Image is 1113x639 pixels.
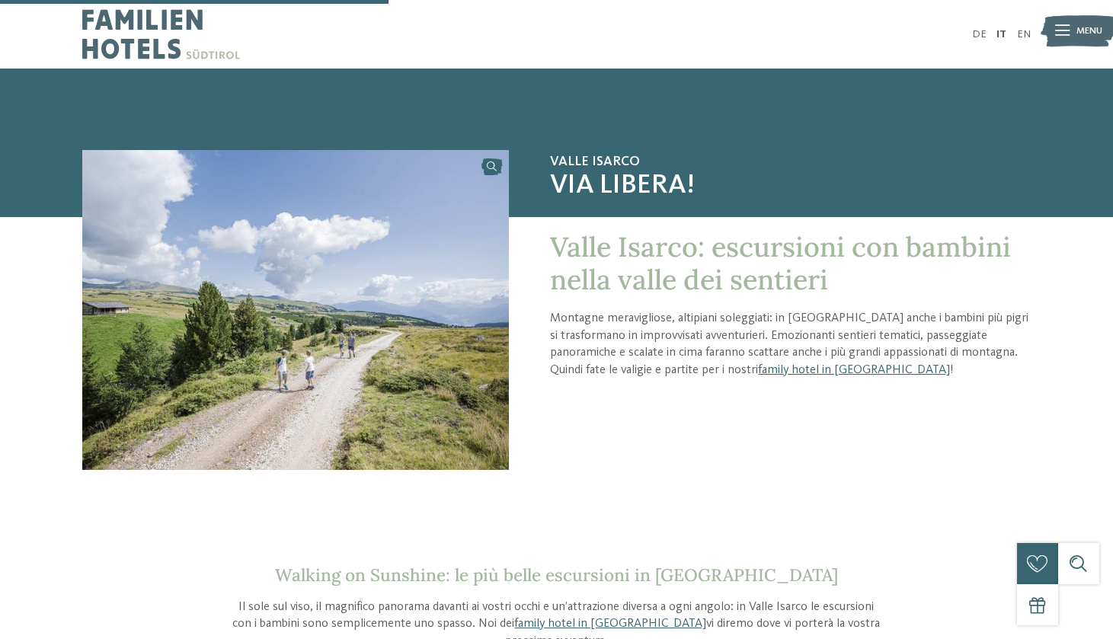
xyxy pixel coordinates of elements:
a: EN [1017,29,1031,40]
span: Valle Isarco: escursioni con bambini nella valle dei sentieri [550,229,1011,297]
img: Valle Isarco: escursioni con bambini [82,150,509,470]
span: Via libera! [550,170,1031,203]
a: DE [972,29,987,40]
p: Montagne meravigliose, altipiani soleggiati: in [GEOGRAPHIC_DATA] anche i bambini più pigri si tr... [550,310,1031,379]
span: Walking on Sunshine: le più belle escursioni in [GEOGRAPHIC_DATA] [275,564,838,586]
span: Valle Isarco [550,154,1031,171]
span: Menu [1076,24,1102,38]
a: family hotel in [GEOGRAPHIC_DATA] [514,618,706,630]
a: family hotel in [GEOGRAPHIC_DATA] [758,364,950,376]
a: IT [996,29,1006,40]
